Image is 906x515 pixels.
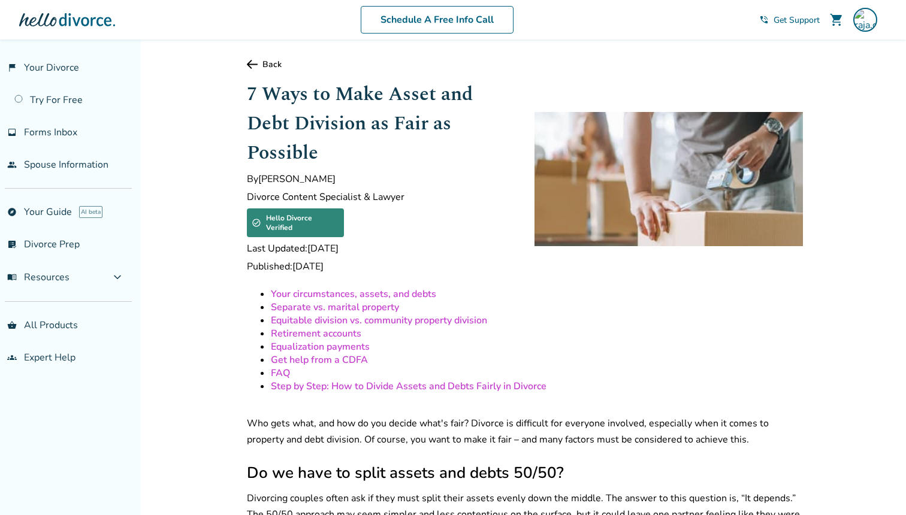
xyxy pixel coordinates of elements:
[271,327,361,340] a: Retirement accounts
[853,8,877,32] img: raja.gangopadhya@gmail.com
[271,380,546,393] a: Step by Step: How to Divide Assets and Debts Fairly in Divorce
[7,207,17,217] span: explore
[7,353,17,362] span: groups
[247,260,515,273] span: Published: [DATE]
[7,271,70,284] span: Resources
[534,112,803,246] img: person packing moving boxes while their ex watches
[24,126,77,139] span: Forms Inbox
[247,208,344,237] div: Hello Divorce Verified
[7,63,17,72] span: flag_2
[247,190,515,204] span: Divorce Content Specialist & Lawyer
[247,242,515,255] span: Last Updated: [DATE]
[247,462,803,483] h2: Do we have to split assets and debts 50/50?
[247,80,515,168] h1: 7 Ways to Make Asset and Debt Division as Fair as Possible
[774,14,820,26] span: Get Support
[7,160,17,169] span: people
[271,314,487,327] a: Equitable division vs. community property division
[7,128,17,137] span: inbox
[247,172,515,186] span: By [PERSON_NAME]
[7,240,17,249] span: list_alt_check
[7,320,17,330] span: shopping_basket
[271,340,370,353] a: Equalization payments
[271,366,290,380] a: FAQ
[79,206,102,218] span: AI beta
[7,272,17,282] span: menu_book
[829,13,844,27] span: shopping_cart
[361,6,514,34] a: Schedule A Free Info Call
[110,270,125,284] span: expand_more
[759,15,769,25] span: phone_in_talk
[759,14,820,26] a: phone_in_talkGet Support
[271,301,399,314] a: Separate vs. marital property
[271,287,436,301] a: Your circumstances, assets, and debts
[271,353,368,366] a: Get help from a CDFA
[247,416,803,448] p: Who gets what, and how do you decide what's fair? Divorce is difficult for everyone involved, esp...
[247,59,803,70] a: Back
